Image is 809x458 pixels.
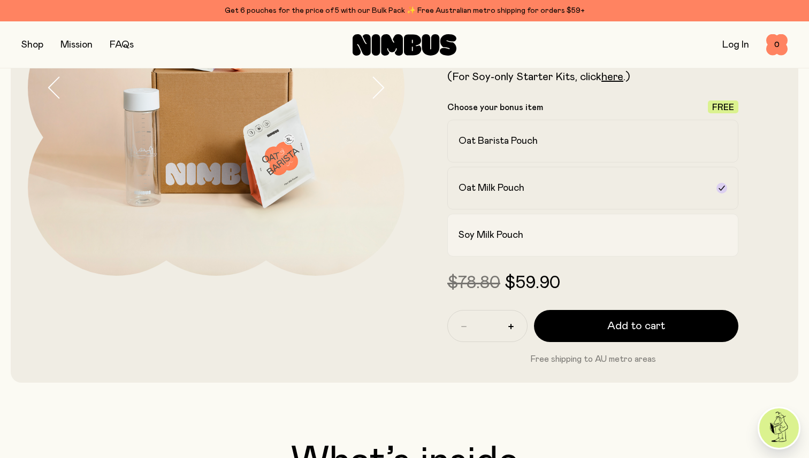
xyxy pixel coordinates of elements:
img: agent [759,408,799,448]
p: (For Soy-only Starter Kits, click .) [447,71,738,83]
a: Log In [722,40,749,50]
p: Free shipping to AU metro areas [447,353,738,366]
a: FAQs [110,40,134,50]
span: Add to cart [607,319,665,333]
div: Get 6 pouches for the price of 5 with our Bulk Pack ✨ Free Australian metro shipping for orders $59+ [21,4,788,17]
button: Add to cart [534,310,738,342]
span: $59.90 [505,275,560,292]
h2: Soy Milk Pouch [459,229,523,242]
h2: Oat Milk Pouch [459,182,524,195]
h2: Oat Barista Pouch [459,135,538,148]
a: here [601,72,623,82]
span: Free [712,103,734,112]
span: $78.80 [447,275,500,292]
p: Choose your bonus item [447,102,543,113]
a: Mission [60,40,93,50]
button: 0 [766,34,788,56]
